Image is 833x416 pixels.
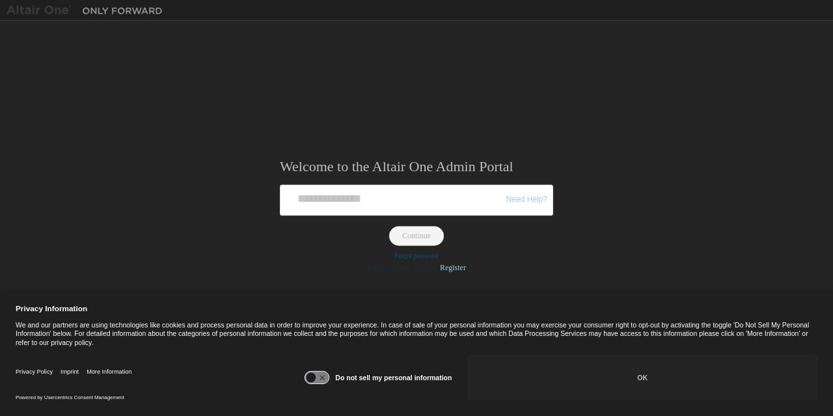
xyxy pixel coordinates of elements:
span: Don't have an account? [367,263,440,272]
a: Forgot password [395,252,439,259]
img: Altair One [7,4,169,17]
a: Register [440,263,466,272]
h2: Welcome to the Altair One Admin Portal [280,158,553,176]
